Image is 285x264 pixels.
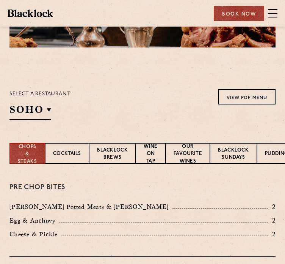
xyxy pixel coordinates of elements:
a: View PDF Menu [218,89,276,104]
p: Select a restaurant [9,89,70,99]
p: [PERSON_NAME] Potted Meats & [PERSON_NAME] [9,204,172,210]
p: Blacklock Sundays [218,147,249,162]
p: 2 [268,202,276,212]
div: Book Now [214,6,264,21]
h2: SOHO [9,103,51,120]
p: 2 [268,229,276,239]
p: Cheese & Pickle [9,231,61,238]
p: Cocktails [53,150,81,158]
p: Egg & Anchovy [9,217,59,224]
img: BL_Textured_Logo-footer-cropped.svg [8,9,53,17]
p: Chops & Steaks [18,143,37,166]
p: Blacklock Brews [97,147,128,162]
h3: Pre Chop Bites [9,183,276,193]
p: Our favourite wines [174,143,202,166]
p: Wine on Tap [144,143,157,166]
p: 2 [268,216,276,226]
